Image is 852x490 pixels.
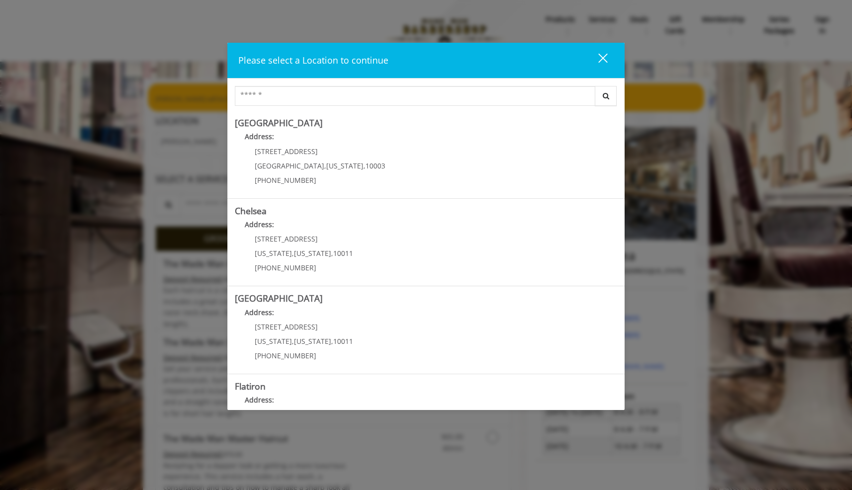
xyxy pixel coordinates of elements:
[245,220,274,229] b: Address:
[324,161,326,170] span: ,
[255,248,292,258] span: [US_STATE]
[292,336,294,346] span: ,
[235,205,267,217] b: Chelsea
[235,292,323,304] b: [GEOGRAPHIC_DATA]
[255,263,316,272] span: [PHONE_NUMBER]
[292,248,294,258] span: ,
[238,54,388,66] span: Please select a Location to continue
[331,248,333,258] span: ,
[294,336,331,346] span: [US_STATE]
[255,336,292,346] span: [US_STATE]
[245,132,274,141] b: Address:
[363,161,365,170] span: ,
[326,161,363,170] span: [US_STATE]
[294,248,331,258] span: [US_STATE]
[235,86,617,111] div: Center Select
[245,395,274,405] b: Address:
[235,380,266,392] b: Flatiron
[245,308,274,317] b: Address:
[255,175,316,185] span: [PHONE_NUMBER]
[331,336,333,346] span: ,
[255,322,318,331] span: [STREET_ADDRESS]
[600,92,612,99] i: Search button
[580,50,614,71] button: close dialog
[255,161,324,170] span: [GEOGRAPHIC_DATA]
[235,117,323,129] b: [GEOGRAPHIC_DATA]
[255,147,318,156] span: [STREET_ADDRESS]
[365,161,385,170] span: 10003
[255,234,318,244] span: [STREET_ADDRESS]
[333,248,353,258] span: 10011
[235,86,595,106] input: Search Center
[255,351,316,360] span: [PHONE_NUMBER]
[333,336,353,346] span: 10011
[587,53,607,68] div: close dialog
